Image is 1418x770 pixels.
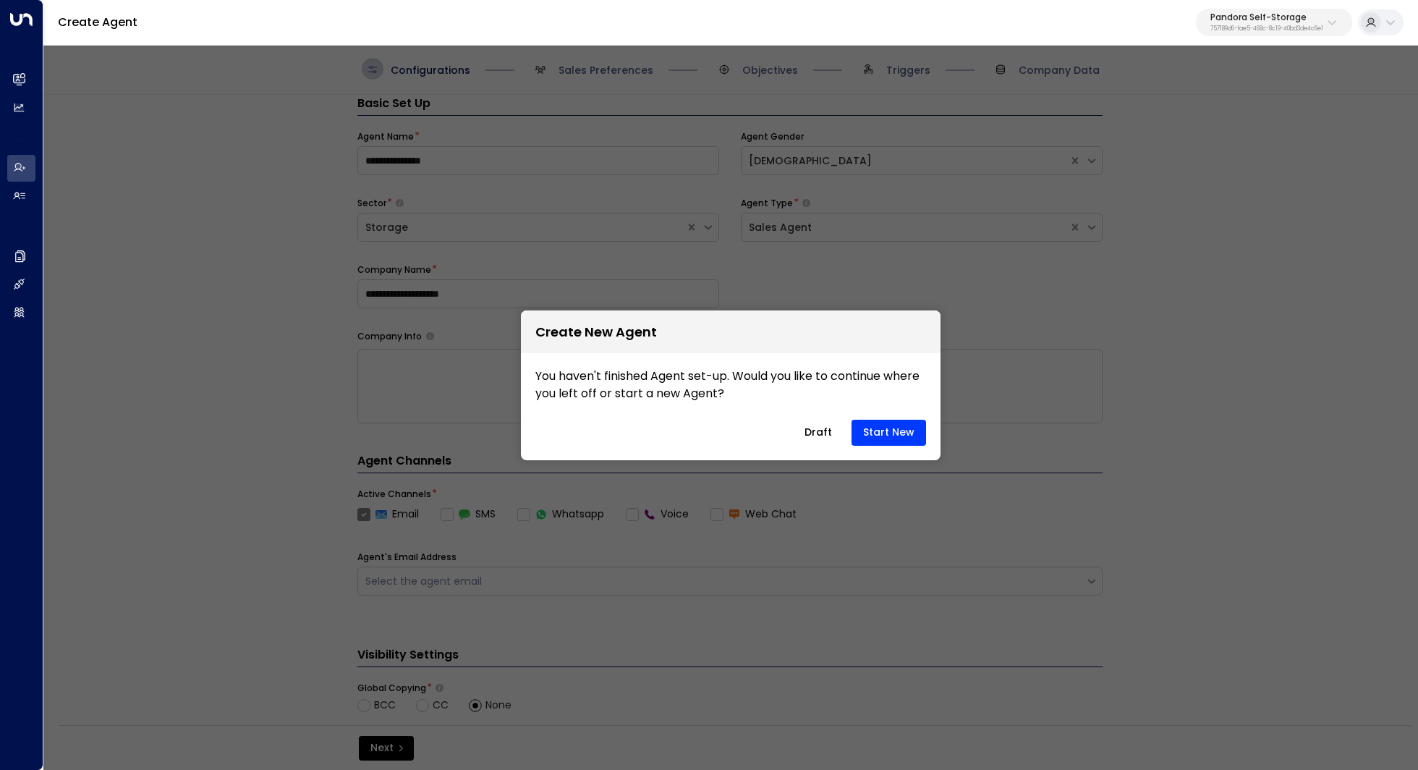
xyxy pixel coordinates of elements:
[852,420,926,446] button: Start New
[1196,9,1352,36] button: Pandora Self-Storage757189d6-fae5-468c-8c19-40bd3de4c6e1
[521,310,941,353] h3: Create New Agent
[792,420,844,446] button: Draft
[1210,26,1323,32] p: 757189d6-fae5-468c-8c19-40bd3de4c6e1
[521,353,941,402] p: You haven't finished Agent set-up. Would you like to continue where you left off or start a new A...
[1210,13,1323,22] p: Pandora Self-Storage
[58,14,137,30] a: Create Agent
